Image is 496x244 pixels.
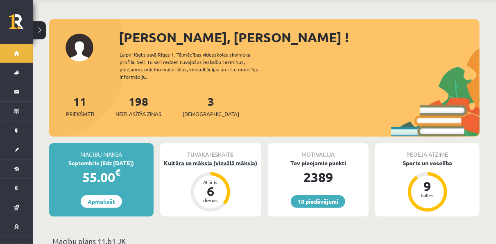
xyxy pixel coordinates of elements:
span: Neizlasītās ziņas [116,110,161,118]
a: Rīgas 1. Tālmācības vidusskola [9,14,33,35]
a: 3[DEMOGRAPHIC_DATA] [183,94,239,118]
span: € [115,166,120,178]
span: Priekšmeti [66,110,94,118]
a: Sports un veselība 9 balles [375,159,480,213]
div: Tuvākā ieskaite [160,143,261,159]
div: Septembris (līdz [DATE]) [49,159,154,167]
div: Kultūra un māksla (vizuālā māksla) [160,159,261,167]
div: Tev pieejamie punkti [268,159,369,167]
div: Atlicis [198,180,223,185]
div: Mācību maksa [49,143,154,159]
div: Sports un veselība [375,159,480,167]
a: Apmaksāt [81,195,122,208]
a: 198Neizlasītās ziņas [116,94,161,118]
div: balles [415,193,440,198]
div: 2389 [268,167,369,187]
div: 6 [198,185,223,198]
div: 9 [415,180,440,193]
a: 10 piedāvājumi [291,195,345,208]
a: 11Priekšmeti [66,94,94,118]
div: [PERSON_NAME], [PERSON_NAME] ! [119,27,480,47]
div: Motivācija [268,143,369,159]
div: 55.00 [49,167,154,187]
span: [DEMOGRAPHIC_DATA] [183,110,239,118]
div: Pēdējā atzīme [375,143,480,159]
a: Kultūra un māksla (vizuālā māksla) Atlicis 6 dienas [160,159,261,213]
div: dienas [198,198,223,203]
div: Laipni lūgts savā Rīgas 1. Tālmācības vidusskolas skolnieka profilā. Šeit Tu vari redzēt tuvojošo... [120,51,273,80]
